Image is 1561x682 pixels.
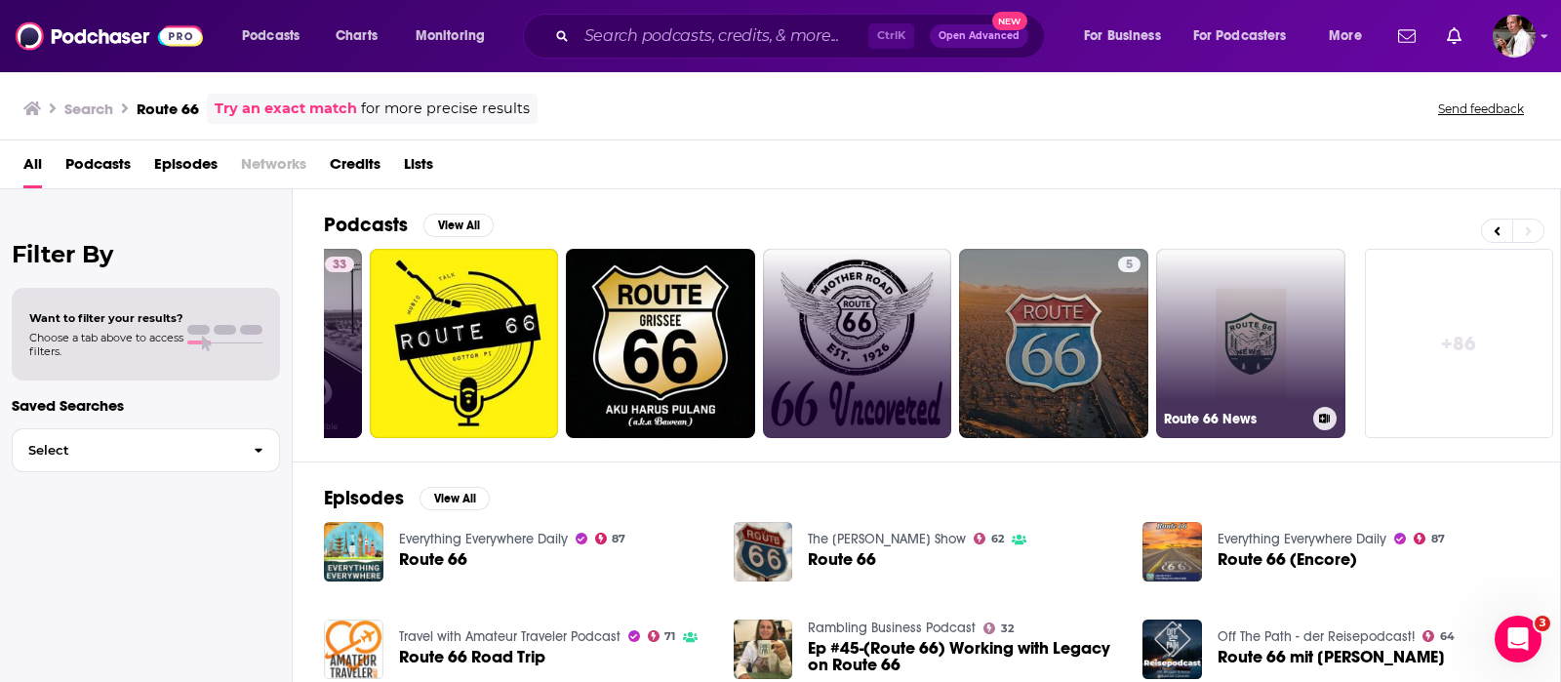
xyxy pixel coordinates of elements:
span: 32 [1001,624,1014,633]
span: 71 [664,632,675,641]
a: Everything Everywhere Daily [399,531,568,547]
a: +86 [1365,249,1554,438]
span: Open Advanced [939,31,1020,41]
a: Route 66 News [1156,249,1345,438]
span: Ctrl K [868,23,914,49]
a: Charts [323,20,389,52]
img: User Profile [1493,15,1536,58]
img: Podchaser - Follow, Share and Rate Podcasts [16,18,203,55]
a: Route 66 Road Trip [399,649,545,665]
span: Monitoring [416,22,485,50]
a: Route 66 (Encore) [1218,551,1357,568]
a: All [23,148,42,188]
img: Route 66 (Encore) [1142,522,1202,582]
h3: Route 66 News [1164,411,1305,427]
span: Charts [336,22,378,50]
span: More [1329,22,1362,50]
a: Ep #45-(Route 66) Working with Legacy on Route 66 [808,640,1119,673]
a: Rambling Business Podcast [808,620,976,636]
button: Show profile menu [1493,15,1536,58]
a: Try an exact match [215,98,357,120]
span: 87 [1431,535,1445,543]
a: Lists [404,148,433,188]
h3: Search [64,100,113,118]
span: Want to filter your results? [29,311,183,325]
span: For Podcasters [1193,22,1287,50]
button: open menu [1181,20,1315,52]
button: open menu [1070,20,1185,52]
a: The Anton Savage Show [808,531,966,547]
h2: Podcasts [324,213,408,237]
button: View All [420,487,490,510]
span: Podcasts [242,22,300,50]
span: 5 [1126,256,1133,275]
span: Networks [241,148,306,188]
span: 87 [612,535,625,543]
a: 5 [959,249,1148,438]
a: EpisodesView All [324,486,490,510]
p: Saved Searches [12,396,280,415]
a: 71 [648,630,676,642]
iframe: Intercom live chat [1495,616,1541,662]
span: 62 [991,535,1004,543]
a: 87 [1414,533,1445,544]
a: 64 [1422,630,1455,642]
button: open menu [402,20,510,52]
img: Route 66 Road Trip [324,620,383,679]
span: Credits [330,148,380,188]
a: PodcastsView All [324,213,494,237]
span: New [992,12,1027,30]
span: for more precise results [361,98,530,120]
a: Everything Everywhere Daily [1218,531,1386,547]
a: 5 [1118,257,1141,272]
h3: Route 66 [137,100,199,118]
button: Select [12,428,280,472]
span: 64 [1440,632,1455,641]
h2: Episodes [324,486,404,510]
span: For Business [1084,22,1161,50]
a: Show notifications dropdown [1439,20,1469,53]
button: View All [423,214,494,237]
a: Episodes [154,148,218,188]
a: Route 66 [399,551,467,568]
img: Ep #45-(Route 66) Working with Legacy on Route 66 [734,620,793,679]
img: Route 66 mit Erik Lorenz [1142,620,1202,679]
a: Podcasts [65,148,131,188]
span: Choose a tab above to access filters. [29,331,183,358]
a: Show notifications dropdown [1390,20,1423,53]
a: Route 66 [808,551,876,568]
a: 32 [983,622,1014,634]
a: Route 66 mit Erik Lorenz [1218,649,1445,665]
button: Open AdvancedNew [930,24,1028,48]
h2: Filter By [12,240,280,268]
img: Route 66 [324,522,383,582]
button: open menu [228,20,325,52]
a: 33 [325,257,354,272]
span: Select [13,444,238,457]
img: Route 66 [734,522,793,582]
a: 62 [974,533,1004,544]
span: Route 66 mit [PERSON_NAME] [1218,649,1445,665]
a: Off The Path - der Reisepodcast! [1218,628,1415,645]
span: 3 [1535,616,1550,631]
a: 87 [595,533,626,544]
button: open menu [1315,20,1386,52]
a: Travel with Amateur Traveler Podcast [399,628,620,645]
span: 33 [333,256,346,275]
